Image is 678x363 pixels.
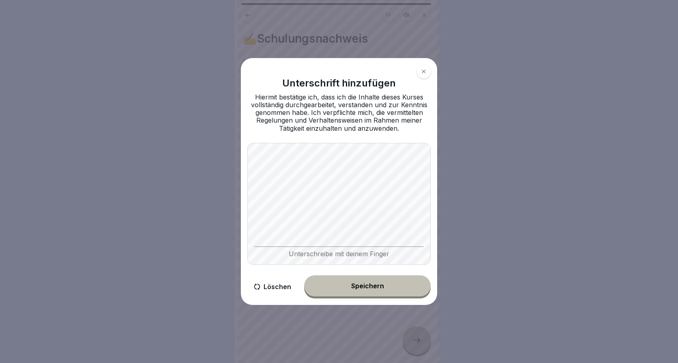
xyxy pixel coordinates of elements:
[282,78,396,89] h1: Unterschrift hinzufügen
[304,275,431,296] button: Speichern
[351,282,384,290] div: Speichern
[247,93,431,132] div: Hiermit bestätige ich, dass ich die Inhalte dieses Kurses vollständig durchgearbeitet, verstanden...
[254,246,424,258] div: Unterschreibe mit deinem Finger
[247,275,298,298] button: Löschen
